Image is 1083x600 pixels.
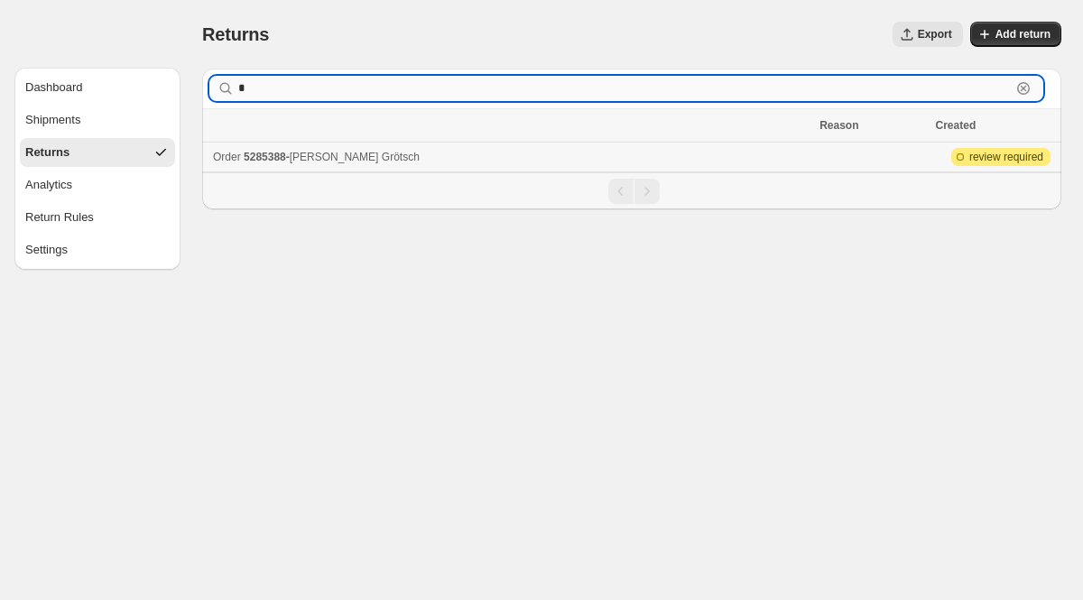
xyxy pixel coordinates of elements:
div: Returns [25,143,69,162]
button: Clear [1014,79,1032,97]
span: Returns [202,24,269,44]
div: Dashboard [25,78,83,97]
button: Analytics [20,171,175,199]
span: Export [918,27,952,42]
span: review required [969,150,1043,164]
button: Settings [20,235,175,264]
span: [PERSON_NAME] Grötsch [290,151,420,163]
button: Add return [970,22,1061,47]
div: Shipments [25,111,80,129]
div: Return Rules [25,208,94,226]
button: Return Rules [20,203,175,232]
span: Order [213,151,241,163]
button: Shipments [20,106,175,134]
span: Reason [819,119,858,132]
div: - [213,148,809,166]
button: Returns [20,138,175,167]
span: Created [936,119,977,132]
button: Export [893,22,963,47]
div: Analytics [25,176,72,194]
span: Add return [995,27,1051,42]
nav: Pagination [202,172,1061,209]
span: 5285388 [244,151,286,163]
button: Dashboard [20,73,175,102]
div: Settings [25,241,68,259]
